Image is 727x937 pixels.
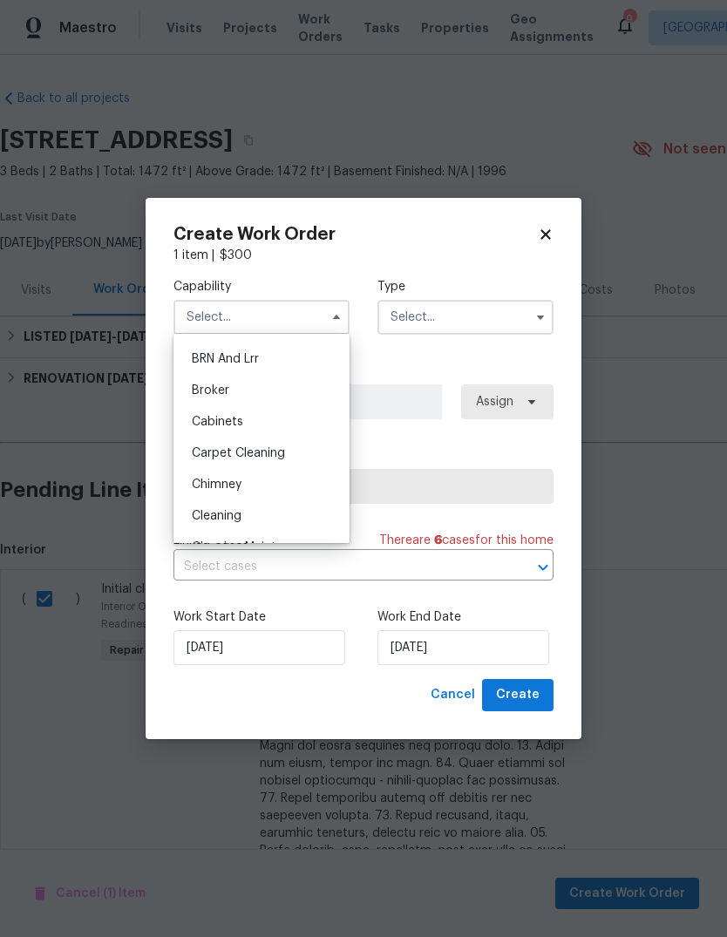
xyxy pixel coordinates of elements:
div: 1 item | [173,247,554,264]
label: Trade Partner [173,447,554,465]
span: Broker [192,384,229,397]
label: Work End Date [377,608,554,626]
button: Open [531,555,555,580]
span: Select trade partner [188,478,539,495]
label: Type [377,278,554,295]
span: Cleaning Maintenance [192,541,318,553]
button: Show options [530,307,551,328]
span: Cleaning [192,510,241,522]
span: Cabinets [192,416,243,428]
label: Capability [173,278,350,295]
span: $ 300 [220,249,252,261]
span: Chimney [192,479,241,491]
label: Work Start Date [173,608,350,626]
span: There are case s for this home [379,532,554,549]
span: Assign [476,393,513,411]
button: Create [482,679,554,711]
input: M/D/YYYY [173,630,345,665]
span: Cancel [431,684,475,706]
span: BRN And Lrr [192,353,259,365]
span: Create [496,684,540,706]
span: 6 [434,534,442,547]
span: Carpet Cleaning [192,447,285,459]
label: Work Order Manager [173,363,554,380]
input: Select cases [173,553,505,581]
input: Select... [377,300,554,335]
button: Cancel [424,679,482,711]
h2: Create Work Order [173,226,538,243]
button: Hide options [326,307,347,328]
input: Select... [173,300,350,335]
input: M/D/YYYY [377,630,549,665]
